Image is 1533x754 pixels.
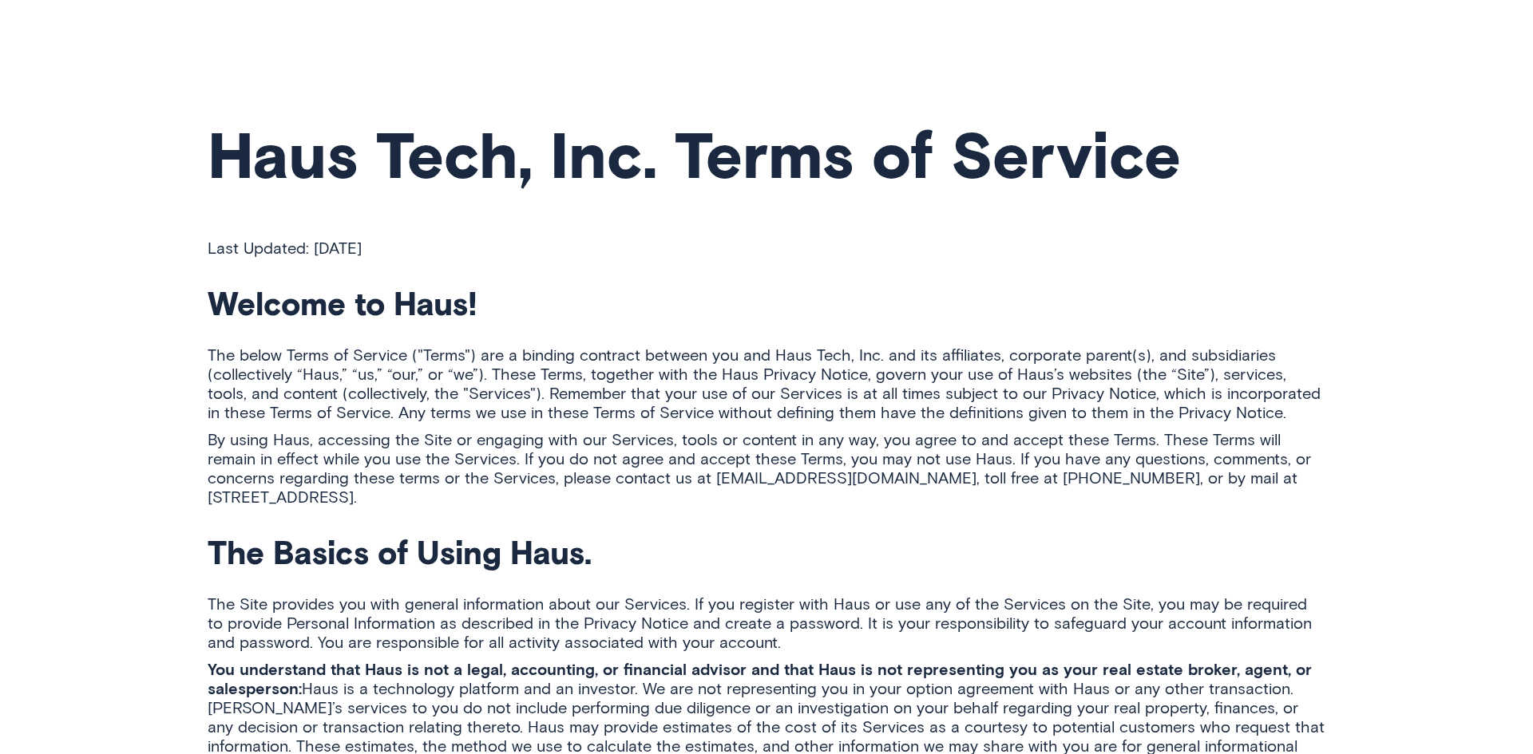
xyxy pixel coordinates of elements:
[208,239,1325,259] p: Last Updated: [DATE]
[1231,19,1293,45] a: Login
[208,595,1325,653] p: The Site provides you with general information about our Services. If you register with Haus or u...
[208,431,1325,507] p: By using Haus, accessing the Site or engaging with our Services, tools or content in any way, you...
[208,662,1312,697] span: You understand that Haus is not a legal, accounting, or financial advisor and that Haus is not re...
[208,539,1325,571] h2: The Basics of Using Haus.
[208,346,1325,423] p: The below Terms of Service ("Terms") are a binding contract between you and Haus Tech, Inc. and i...
[208,128,1325,191] h1: Haus Tech, Inc. Terms of Service
[208,290,1325,322] h2: Welcome to Haus!
[788,26,834,38] span: More
[697,26,756,38] a: Programs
